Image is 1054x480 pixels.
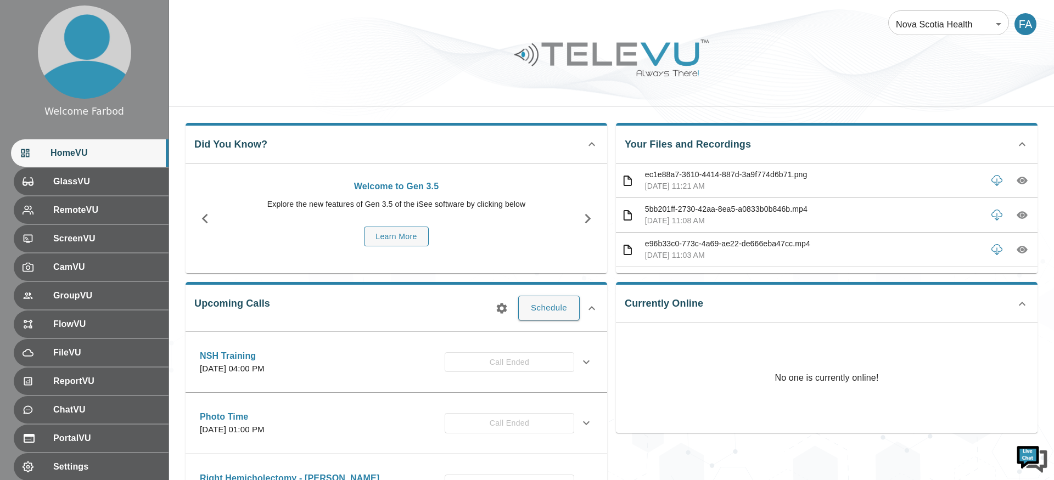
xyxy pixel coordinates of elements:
[14,282,169,309] div: GroupVU
[14,339,169,366] div: FileVU
[200,410,265,423] p: Photo Time
[518,296,580,320] button: Schedule
[230,199,563,210] p: Explore the new features of Gen 3.5 of the iSee software by clicking below
[53,346,160,359] span: FileVU
[53,432,160,445] span: PortalVU
[53,460,160,473] span: Settings
[64,138,152,249] span: We're online!
[53,175,160,188] span: GlassVU
[775,323,878,433] p: No one is currently online!
[645,215,982,227] p: [DATE] 11:08 AM
[53,318,160,331] span: FlowVU
[645,204,982,215] p: 5bb201ff-2730-42aa-8ea5-a0833b0b846b.mp4
[53,403,160,416] span: ChatVU
[364,227,429,247] button: Learn More
[51,146,160,160] span: HomeVU
[57,58,184,72] div: Chat with us now
[230,180,563,193] p: Welcome to Gen 3.5
[14,168,169,195] div: GlassVU
[645,238,982,250] p: e96b33c0-773c-4a69-ae22-de666eba47cc.mp4
[14,368,169,395] div: ReportVU
[200,349,265,363] p: NSH Training
[645,250,982,261] p: [DATE] 11:03 AM
[44,104,124,118] div: Welcome Farbod
[53,375,160,388] span: ReportVU
[180,5,206,32] div: Minimize live chat window
[645,169,982,180] p: ec1e88a7-3610-4414-887d-3a9f774d6b71.png
[5,300,209,338] textarea: Type your message and hit 'Enter'
[191,343,602,382] div: NSH Training[DATE] 04:00 PMCall Ended
[53,289,160,302] span: GroupVU
[14,253,169,281] div: CamVU
[14,425,169,452] div: PortalVU
[200,423,265,436] p: [DATE] 01:00 PM
[53,232,160,245] span: ScreenVU
[11,139,169,167] div: HomeVU
[645,273,982,284] p: 947a3598-015b-488c-a3ba-7faa7ebd19b5.mp4
[14,310,169,338] div: FlowVU
[200,363,265,375] p: [DATE] 04:00 PM
[191,404,602,443] div: Photo Time[DATE] 01:00 PMCall Ended
[888,9,1009,39] div: Nova Scotia Health
[513,35,710,81] img: Logo
[1016,442,1049,475] img: Chat Widget
[14,196,169,224] div: RemoteVU
[53,261,160,274] span: CamVU
[53,204,160,217] span: RemoteVU
[19,51,46,78] img: d_736959983_company_1615157101543_736959983
[38,5,131,99] img: profile.png
[1014,13,1036,35] div: FA
[645,180,982,192] p: [DATE] 11:21 AM
[14,225,169,252] div: ScreenVU
[14,396,169,423] div: ChatVU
